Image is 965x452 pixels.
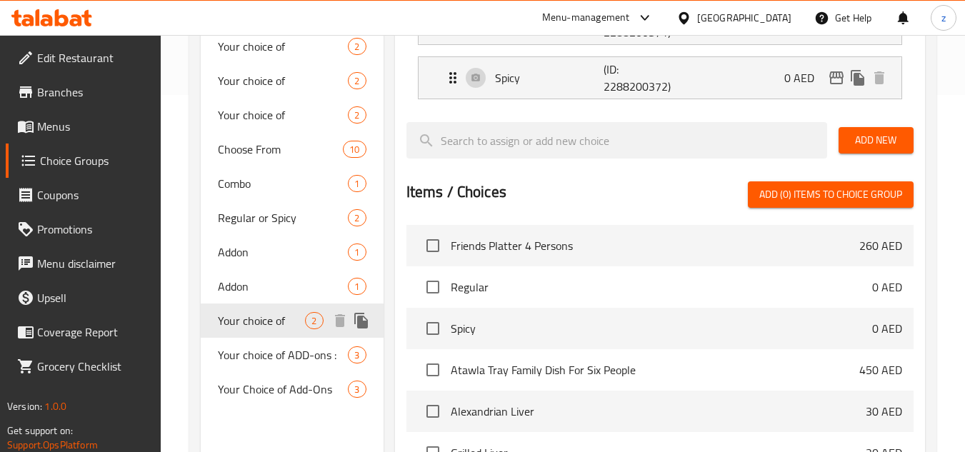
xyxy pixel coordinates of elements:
p: 30 AED [866,403,902,420]
div: Choices [348,175,366,192]
div: Choices [348,243,366,261]
span: Coupons [37,186,150,204]
div: Choices [348,381,366,398]
span: Atawla Tray Family Dish For Six People [451,361,859,378]
span: Add (0) items to choice group [759,186,902,204]
p: 450 AED [859,361,902,378]
button: delete [329,310,351,331]
span: Your choice of [218,72,348,89]
span: Menu disclaimer [37,255,150,272]
span: 1.0.0 [44,397,66,416]
a: Choice Groups [6,144,161,178]
span: Your Choice of Add-Ons [218,381,348,398]
div: Choices [305,312,323,329]
span: Promotions [37,221,150,238]
span: Addon [218,243,348,261]
div: Choices [348,346,366,363]
span: 2 [349,40,365,54]
button: Add New [839,127,914,154]
span: 3 [349,383,365,396]
span: 2 [306,314,322,328]
span: Select choice [418,272,448,302]
span: 2 [349,109,365,122]
span: Spicy [451,320,872,337]
p: 260 AED [859,237,902,254]
a: Branches [6,75,161,109]
div: Your choice of2deleteduplicate [201,303,383,338]
span: Add New [850,131,902,149]
p: 0 AED [872,278,902,296]
li: Expand [406,51,914,105]
a: Menu disclaimer [6,246,161,281]
div: Choices [343,141,366,158]
span: 1 [349,280,365,293]
button: duplicate [847,67,869,89]
span: Alexandrian Liver [451,403,866,420]
span: 2 [349,74,365,88]
a: Upsell [6,281,161,315]
span: Branches [37,84,150,101]
span: Edit Restaurant [37,49,150,66]
span: z [941,10,946,26]
span: Choose From [218,141,343,158]
div: Menu-management [542,9,630,26]
span: Choice Groups [40,152,150,169]
p: Spicy [495,69,604,86]
h2: Items / Choices [406,181,506,203]
div: Choices [348,106,366,124]
span: Select choice [418,355,448,385]
span: 10 [344,143,365,156]
div: Expand [419,57,901,99]
p: 0 AED [784,69,826,86]
span: Friends Platter 4 Persons [451,237,859,254]
div: Your choice of2 [201,29,383,64]
span: Regular [451,278,872,296]
span: Combo [218,175,348,192]
span: 2 [349,211,365,225]
div: Your choice of2 [201,98,383,132]
span: 3 [349,348,365,362]
span: Your choice of [218,38,348,55]
span: Your choice of [218,106,348,124]
span: Your choice of [218,312,305,329]
span: 1 [349,246,365,259]
p: (ID: 2288200372) [604,61,676,95]
div: Your Choice of Add-Ons3 [201,372,383,406]
a: Coupons [6,178,161,212]
span: Grocery Checklist [37,358,150,375]
div: Choices [348,72,366,89]
div: Your choice of ADD-ons :3 [201,338,383,372]
button: delete [869,67,890,89]
span: Menus [37,118,150,135]
button: Add (0) items to choice group [748,181,914,208]
a: Menus [6,109,161,144]
span: Select choice [418,313,448,343]
a: Coverage Report [6,315,161,349]
span: 1 [349,177,365,191]
div: Choose From10 [201,132,383,166]
span: Upsell [37,289,150,306]
div: Choices [348,278,366,295]
div: Combo1 [201,166,383,201]
span: Addon [218,278,348,295]
input: search [406,122,827,159]
a: Edit Restaurant [6,41,161,75]
span: Select choice [418,231,448,261]
span: Coverage Report [37,323,150,341]
div: Regular or Spicy2 [201,201,383,235]
span: Select choice [418,396,448,426]
span: Version: [7,397,42,416]
p: (ID: 2288200371) [604,6,676,41]
div: Your choice of2 [201,64,383,98]
div: Addon1 [201,269,383,303]
a: Promotions [6,212,161,246]
div: Choices [348,38,366,55]
button: edit [826,67,847,89]
div: [GEOGRAPHIC_DATA] [697,10,791,26]
span: Get support on: [7,421,73,440]
p: 0 AED [872,320,902,337]
button: duplicate [351,310,372,331]
a: Grocery Checklist [6,349,161,383]
div: Addon1 [201,235,383,269]
span: Regular or Spicy [218,209,348,226]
